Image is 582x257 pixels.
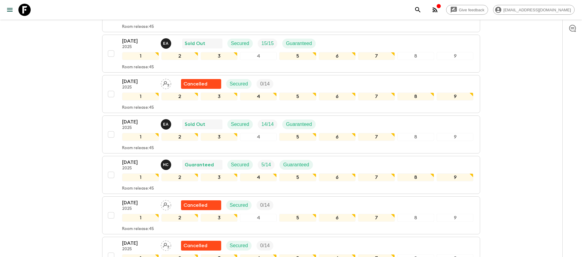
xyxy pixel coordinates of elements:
span: Hector Carillo [161,161,172,166]
button: [DATE]2025Ernesto AndradeSold OutSecuredTrip FillGuaranteed123456789Room release:45 [102,35,480,73]
div: 7 [358,133,395,141]
div: 1 [122,214,159,222]
div: 5 [279,133,316,141]
span: Assign pack leader [161,242,171,247]
div: 7 [358,214,395,222]
p: 15 / 15 [261,40,274,47]
p: 5 / 14 [261,161,271,168]
div: Trip Fill [258,160,275,170]
div: Trip Fill [258,119,277,129]
p: E A [163,122,169,127]
p: Guaranteed [283,161,309,168]
span: Assign pack leader [161,202,171,207]
div: 1 [122,93,159,100]
div: 1 [122,133,159,141]
p: 2025 [122,247,156,252]
p: 14 / 14 [261,121,274,128]
p: Sold Out [185,40,205,47]
div: 6 [319,173,356,181]
div: 4 [240,214,277,222]
div: 5 [279,52,316,60]
p: 2025 [122,45,156,50]
div: 6 [319,214,356,222]
p: 2025 [122,126,156,130]
div: 5 [279,93,316,100]
p: Guaranteed [286,121,312,128]
div: 6 [319,52,356,60]
div: Flash Pack cancellation [181,241,221,251]
div: Secured [226,241,252,251]
div: 6 [319,93,356,100]
span: [EMAIL_ADDRESS][DOMAIN_NAME] [500,8,574,12]
div: 2 [161,52,198,60]
div: Flash Pack cancellation [181,200,221,210]
p: [DATE] [122,159,156,166]
p: Room release: 45 [122,227,154,232]
div: Trip Fill [256,241,273,251]
p: Secured [230,80,248,88]
p: Room release: 45 [122,186,154,191]
div: 7 [358,93,395,100]
p: Secured [231,121,249,128]
button: menu [4,4,16,16]
div: [EMAIL_ADDRESS][DOMAIN_NAME] [493,5,575,15]
button: HC [161,160,172,170]
div: 8 [397,133,434,141]
span: Ernesto Andrade [161,40,172,45]
div: 7 [358,173,395,181]
div: Secured [227,119,253,129]
p: Cancelled [183,242,207,249]
div: 5 [279,214,316,222]
div: 7 [358,52,395,60]
button: [DATE]2025Ernesto AndradeSold OutSecuredTrip FillGuaranteed123456789Room release:45 [102,115,480,153]
div: Trip Fill [256,200,273,210]
div: Flash Pack cancellation [181,79,221,89]
div: 2 [161,133,198,141]
div: Secured [227,160,253,170]
div: 8 [397,173,434,181]
button: search adventures [412,4,424,16]
div: 3 [201,214,237,222]
button: [DATE]2025Assign pack leaderFlash Pack cancellationSecuredTrip Fill123456789Room release:45 [102,196,480,234]
p: Cancelled [183,202,207,209]
p: Room release: 45 [122,65,154,70]
p: 0 / 14 [260,202,270,209]
p: Cancelled [183,80,207,88]
p: 0 / 14 [260,242,270,249]
button: [DATE]2025Assign pack leaderFlash Pack cancellationSecuredTrip Fill123456789Room release:45 [102,75,480,113]
div: 2 [161,214,198,222]
div: 4 [240,133,277,141]
div: Trip Fill [256,79,273,89]
div: 9 [437,173,473,181]
a: Give feedback [446,5,488,15]
p: 2025 [122,166,156,171]
p: Guaranteed [185,161,214,168]
div: Secured [226,200,252,210]
div: 9 [437,93,473,100]
p: Secured [230,202,248,209]
div: 4 [240,93,277,100]
div: Trip Fill [258,39,277,48]
p: [DATE] [122,199,156,206]
button: [DATE]2025Hector Carillo GuaranteedSecuredTrip FillGuaranteed123456789Room release:45 [102,156,480,194]
p: 2025 [122,85,156,90]
p: [DATE] [122,240,156,247]
div: 2 [161,173,198,181]
p: Room release: 45 [122,25,154,29]
div: 2 [161,93,198,100]
p: Room release: 45 [122,105,154,110]
div: 5 [279,173,316,181]
p: Room release: 45 [122,146,154,151]
p: 2025 [122,206,156,211]
div: 9 [437,52,473,60]
span: Assign pack leader [161,81,171,85]
div: Secured [226,79,252,89]
div: 8 [397,214,434,222]
div: 3 [201,93,237,100]
div: 4 [240,52,277,60]
div: 8 [397,93,434,100]
div: 9 [437,214,473,222]
div: 4 [240,173,277,181]
p: [DATE] [122,37,156,45]
p: E A [163,41,169,46]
